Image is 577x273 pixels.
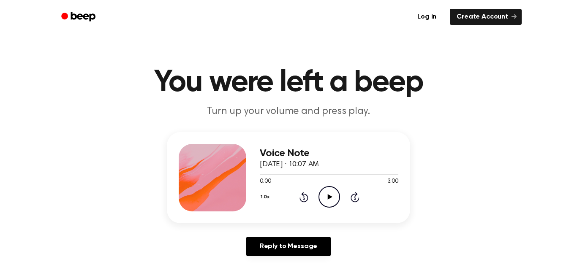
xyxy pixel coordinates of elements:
[450,9,522,25] a: Create Account
[260,177,271,186] span: 0:00
[260,148,398,159] h3: Voice Note
[246,237,331,256] a: Reply to Message
[260,161,319,168] span: [DATE] · 10:07 AM
[387,177,398,186] span: 3:00
[260,190,272,204] button: 1.0x
[409,7,445,27] a: Log in
[72,68,505,98] h1: You were left a beep
[55,9,103,25] a: Beep
[126,105,451,119] p: Turn up your volume and press play.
